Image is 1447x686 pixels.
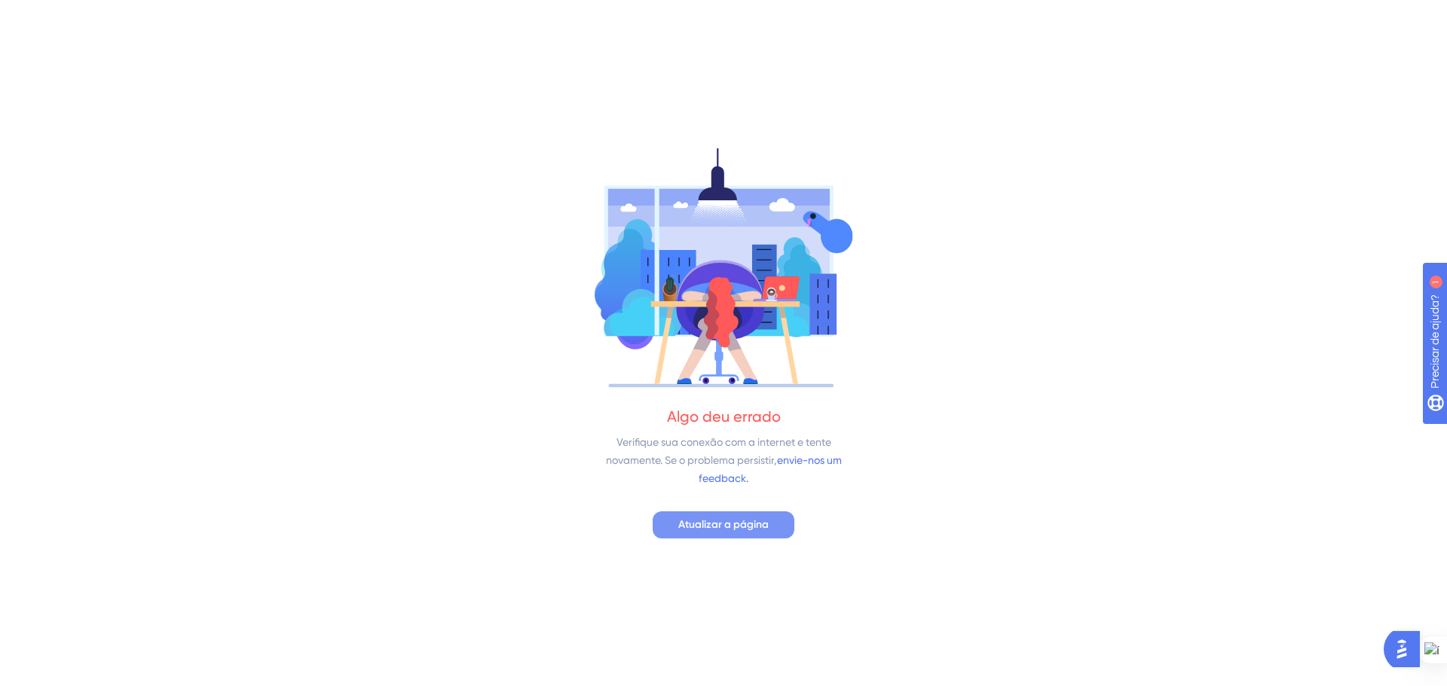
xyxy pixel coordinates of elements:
font: 1 [140,9,145,17]
font: Verifique sua conexão com a internet e tente novamente. Se o problema persistir, [606,436,831,466]
button: Atualizar a página [653,511,794,538]
font: Precisar de ajuda? [35,7,130,18]
font: Atualizar a página [678,518,769,531]
iframe: Iniciador do Assistente de IA do UserGuiding [1384,627,1429,672]
font: envie-nos um feedback. [699,454,842,484]
font: Algo deu errado [667,407,781,425]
